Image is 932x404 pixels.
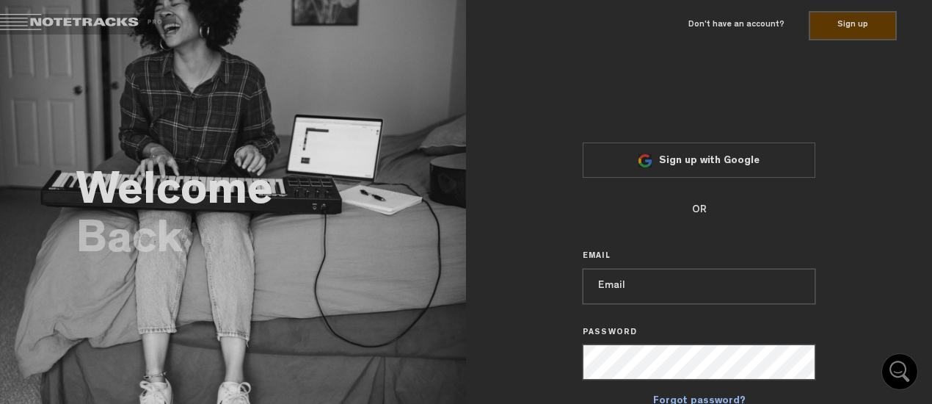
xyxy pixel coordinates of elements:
input: Email [583,269,816,304]
label: PASSWORD [583,328,658,339]
button: Sign up [809,11,897,40]
h2: Back [76,222,466,263]
h2: Welcome [76,173,466,214]
span: Sign up with Google [659,156,760,166]
label: Don't have an account? [688,19,784,32]
label: EMAIL [583,251,631,263]
span: OR [583,192,816,228]
div: Open Intercom Messenger [882,354,917,389]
